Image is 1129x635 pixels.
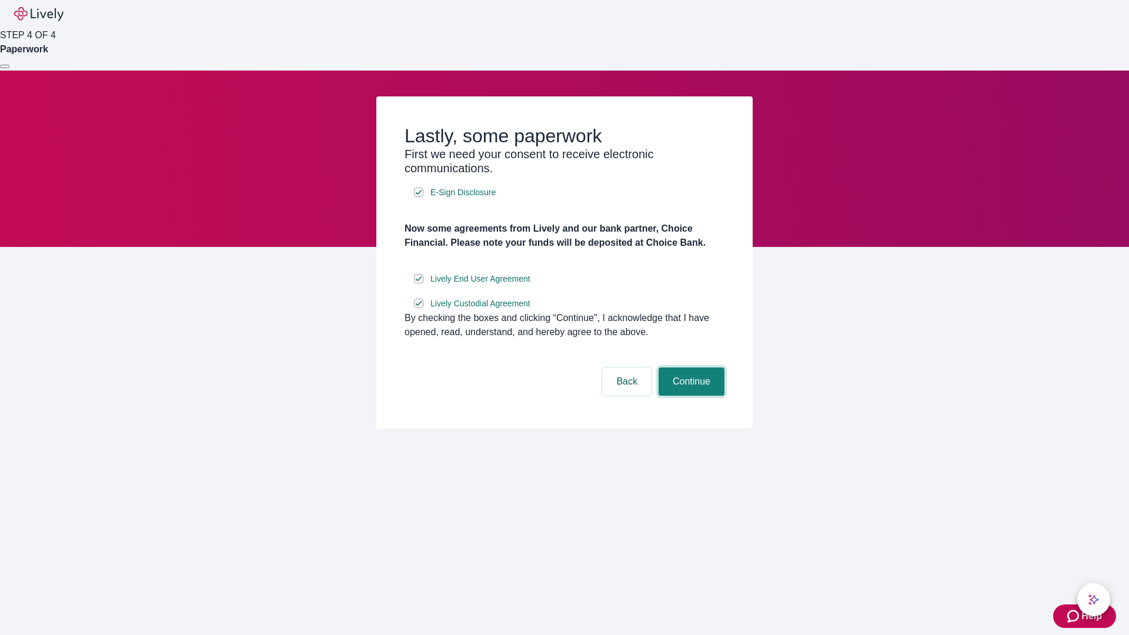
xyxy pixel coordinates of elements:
[1088,594,1100,606] svg: Lively AI Assistant
[405,222,724,250] h4: Now some agreements from Lively and our bank partner, Choice Financial. Please note your funds wi...
[1067,609,1081,623] svg: Zendesk support icon
[14,7,64,21] img: Lively
[428,296,533,311] a: e-sign disclosure document
[1053,604,1116,628] button: Zendesk support iconHelp
[428,272,533,286] a: e-sign disclosure document
[405,125,724,147] h2: Lastly, some paperwork
[430,273,530,285] span: Lively End User Agreement
[1081,609,1102,623] span: Help
[1077,583,1110,616] button: chat
[602,367,652,396] button: Back
[659,367,724,396] button: Continue
[430,298,530,310] span: Lively Custodial Agreement
[405,147,724,175] h3: First we need your consent to receive electronic communications.
[405,311,724,339] div: By checking the boxes and clicking “Continue", I acknowledge that I have opened, read, understand...
[430,186,496,199] span: E-Sign Disclosure
[428,185,498,200] a: e-sign disclosure document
